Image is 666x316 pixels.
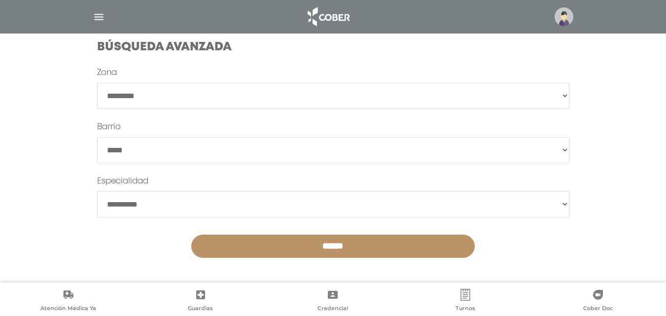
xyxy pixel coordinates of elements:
[97,176,148,187] label: Especialidad
[93,11,105,23] img: Cober_menu-lines-white.svg
[531,289,664,314] a: Cober Doc
[555,7,573,26] img: profile-placeholder.svg
[40,305,96,314] span: Atención Médica Ya
[97,67,117,79] label: Zona
[317,305,348,314] span: Credencial
[399,289,532,314] a: Turnos
[97,121,121,133] label: Barrio
[2,289,135,314] a: Atención Médica Ya
[583,305,613,314] span: Cober Doc
[135,289,267,314] a: Guardias
[188,305,213,314] span: Guardias
[456,305,475,314] span: Turnos
[302,5,354,29] img: logo_cober_home-white.png
[267,289,399,314] a: Credencial
[97,40,569,55] h4: Búsqueda Avanzada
